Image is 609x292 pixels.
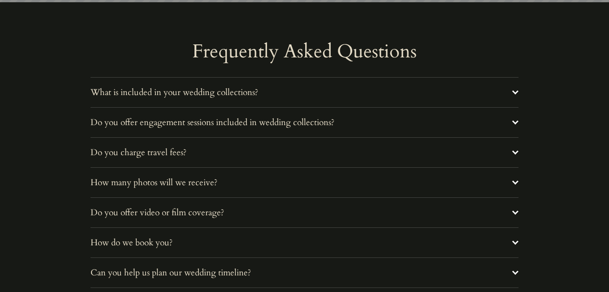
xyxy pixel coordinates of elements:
span: Do you offer engagement sessions included in wedding collections? [91,117,512,128]
button: How many photos will we receive? [91,168,518,197]
button: What is included in your wedding collections? [91,78,518,107]
button: How do we book you? [91,228,518,257]
span: Do you charge travel fees? [91,147,512,158]
button: Can you help us plan our wedding timeline? [91,258,518,288]
h2: Frequently Asked Questions [91,43,518,60]
button: Do you offer video or film coverage? [91,198,518,227]
span: Do you offer video or film coverage? [91,207,512,218]
span: How do we book you? [91,237,512,248]
button: Do you charge travel fees? [91,138,518,167]
span: What is included in your wedding collections? [91,87,512,98]
span: Can you help us plan our wedding timeline? [91,267,512,279]
span: How many photos will we receive? [91,177,512,188]
button: Do you offer engagement sessions included in wedding collections? [91,108,518,137]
